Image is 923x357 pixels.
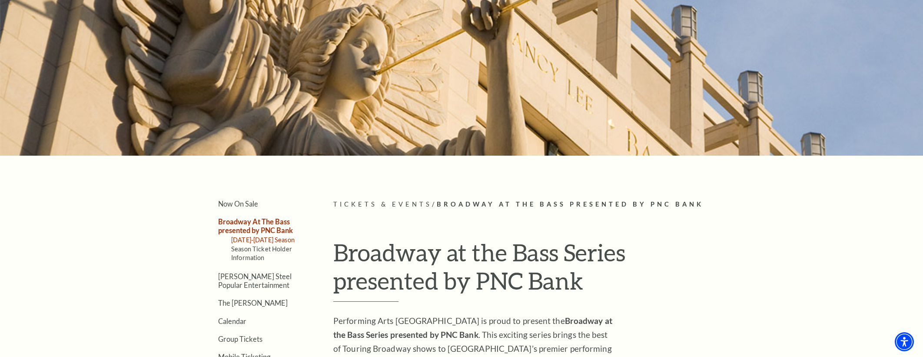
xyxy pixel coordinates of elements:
[218,272,292,289] a: [PERSON_NAME] Steel Popular Entertainment
[218,217,293,234] a: Broadway At The Bass presented by PNC Bank
[218,200,258,208] a: Now On Sale
[218,299,288,307] a: The [PERSON_NAME]
[218,335,262,343] a: Group Tickets
[218,317,246,325] a: Calendar
[231,245,292,261] a: Season Ticket Holder Information
[333,200,432,208] span: Tickets & Events
[333,238,731,302] h1: Broadway at the Bass Series presented by PNC Bank
[895,332,914,351] div: Accessibility Menu
[333,316,612,340] strong: Broadway at the Bass Series presented by PNC Bank
[231,236,295,244] a: [DATE]-[DATE] Season
[437,200,704,208] span: Broadway At The Bass presented by PNC Bank
[333,199,731,210] p: /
